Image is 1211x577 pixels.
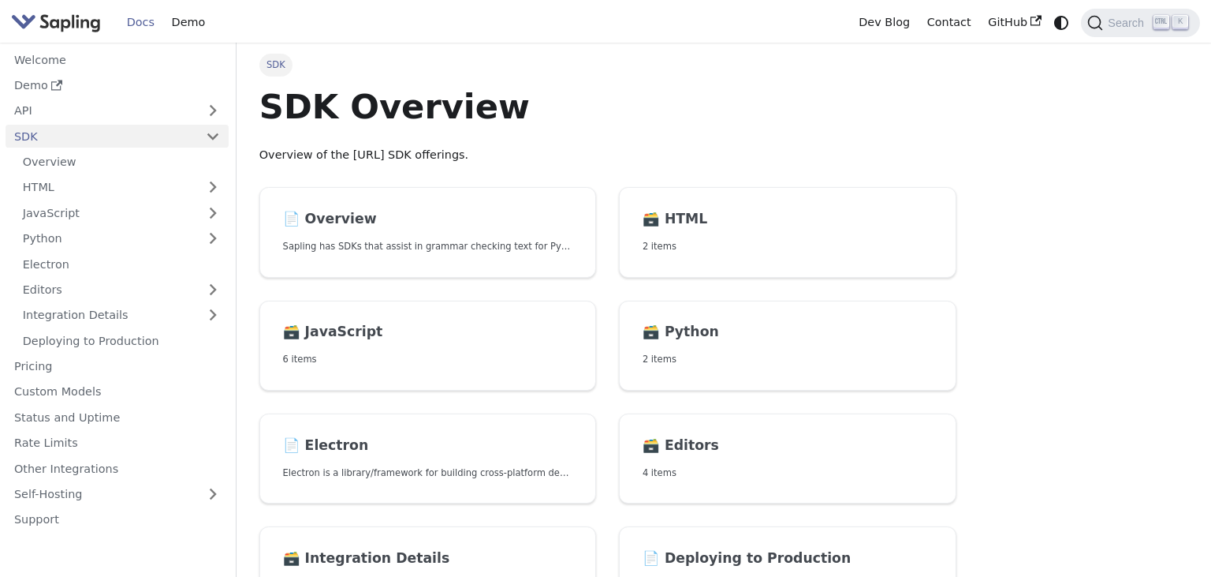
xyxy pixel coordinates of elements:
[259,54,956,76] nav: Breadcrumbs
[850,10,918,35] a: Dev Blog
[259,414,597,504] a: 📄️ ElectronElectron is a library/framework for building cross-platform desktop apps with JavaScri...
[283,466,573,481] p: Electron is a library/framework for building cross-platform desktop apps with JavaScript, HTML, a...
[6,483,229,506] a: Self-Hosting
[259,187,597,278] a: 📄️ OverviewSapling has SDKs that assist in grammar checking text for Python and JavaScript, and a...
[1103,17,1153,29] span: Search
[283,211,573,228] h2: Overview
[643,211,933,228] h2: HTML
[11,11,106,34] a: Sapling.ai
[619,187,956,278] a: 🗃️ HTML2 items
[619,301,956,392] a: 🗃️ Python2 items
[163,10,214,35] a: Demo
[283,324,573,341] h2: JavaScript
[6,380,229,403] a: Custom Models
[643,239,933,254] p: 2 items
[14,227,229,250] a: Python
[14,151,229,174] a: Overview
[14,201,229,224] a: JavaScript
[643,352,933,367] p: 2 items
[14,329,229,352] a: Deploying to Production
[14,176,229,199] a: HTML
[918,10,980,35] a: Contact
[197,99,229,122] button: Expand sidebar category 'API'
[619,414,956,504] a: 🗃️ Editors4 items
[14,304,229,327] a: Integration Details
[1050,11,1073,34] button: Switch between dark and light mode (currently system mode)
[283,352,573,367] p: 6 items
[643,550,933,568] h2: Deploying to Production
[6,125,197,148] a: SDK
[1081,9,1199,37] button: Search (Ctrl+K)
[14,253,229,275] a: Electron
[259,146,956,165] p: Overview of the [URL] SDK offerings.
[197,125,229,148] button: Collapse sidebar category 'SDK'
[259,54,293,76] span: SDK
[283,550,573,568] h2: Integration Details
[14,279,197,302] a: Editors
[1172,15,1188,29] kbd: K
[979,10,1049,35] a: GitHub
[6,355,229,378] a: Pricing
[6,406,229,429] a: Status and Uptime
[643,324,933,341] h2: Python
[6,457,229,480] a: Other Integrations
[283,437,573,455] h2: Electron
[643,466,933,481] p: 4 items
[6,99,197,122] a: API
[11,11,101,34] img: Sapling.ai
[259,301,597,392] a: 🗃️ JavaScript6 items
[643,437,933,455] h2: Editors
[6,48,229,71] a: Welcome
[6,508,229,531] a: Support
[118,10,163,35] a: Docs
[283,239,573,254] p: Sapling has SDKs that assist in grammar checking text for Python and JavaScript, and an HTTP API ...
[6,432,229,455] a: Rate Limits
[197,279,229,302] button: Expand sidebar category 'Editors'
[6,74,229,97] a: Demo
[259,85,956,128] h1: SDK Overview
